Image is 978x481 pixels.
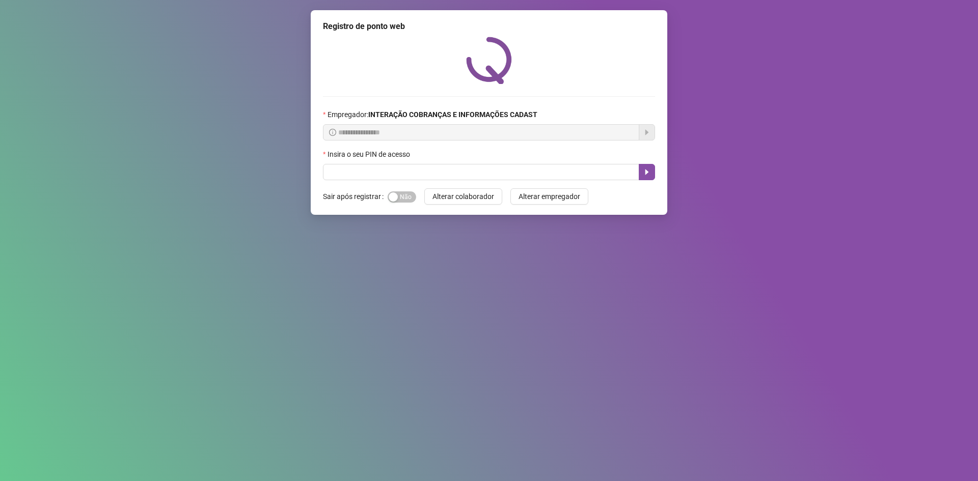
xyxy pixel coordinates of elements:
label: Insira o seu PIN de acesso [323,149,417,160]
strong: INTERAÇÃO COBRANÇAS E INFORMAÇÕES CADAST [368,110,537,119]
img: QRPoint [466,37,512,84]
span: info-circle [329,129,336,136]
span: Alterar empregador [519,191,580,202]
span: Alterar colaborador [432,191,494,202]
button: Alterar empregador [510,188,588,205]
div: Registro de ponto web [323,20,655,33]
label: Sair após registrar [323,188,388,205]
span: Empregador : [328,109,537,120]
button: Alterar colaborador [424,188,502,205]
span: caret-right [643,168,651,176]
